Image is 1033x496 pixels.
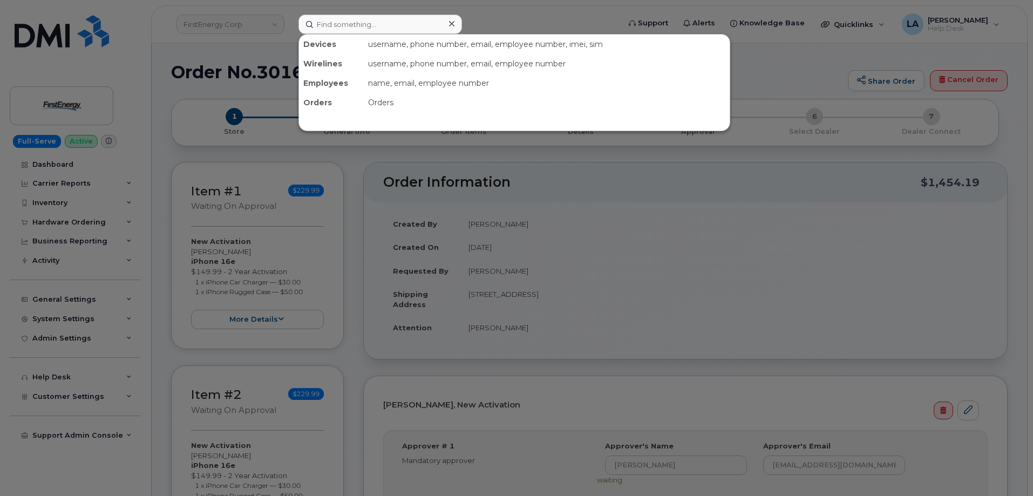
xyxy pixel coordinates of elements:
div: name, email, employee number [364,73,730,93]
div: Devices [299,35,364,54]
div: Wirelines [299,54,364,73]
div: Orders [299,93,364,112]
div: username, phone number, email, employee number [364,54,730,73]
div: Orders [364,93,730,112]
iframe: Messenger Launcher [986,449,1025,488]
div: username, phone number, email, employee number, imei, sim [364,35,730,54]
div: Employees [299,73,364,93]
